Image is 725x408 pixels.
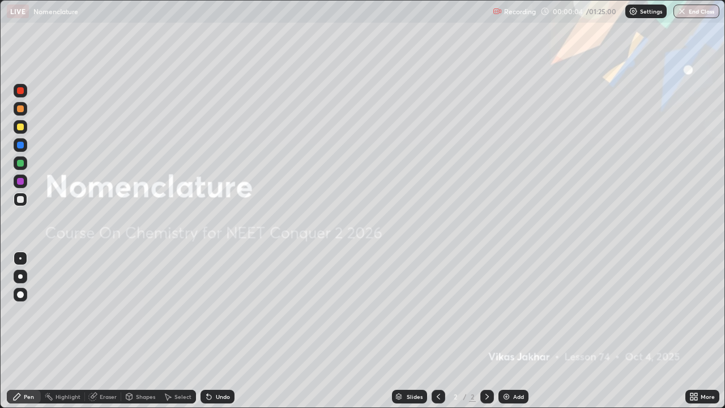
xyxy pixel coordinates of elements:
div: Add [513,394,524,399]
div: Pen [24,394,34,399]
div: 2 [450,393,461,400]
img: add-slide-button [502,392,511,401]
img: end-class-cross [677,7,686,16]
p: Recording [504,7,536,16]
div: Slides [407,394,423,399]
p: Settings [640,8,662,14]
div: Highlight [56,394,80,399]
div: Shapes [136,394,155,399]
img: class-settings-icons [629,7,638,16]
div: Eraser [100,394,117,399]
p: LIVE [10,7,25,16]
p: Nomenclature [33,7,78,16]
div: Select [174,394,191,399]
img: recording.375f2c34.svg [493,7,502,16]
div: More [701,394,715,399]
div: Undo [216,394,230,399]
div: 2 [469,392,476,402]
button: End Class [673,5,719,18]
div: / [463,393,467,400]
